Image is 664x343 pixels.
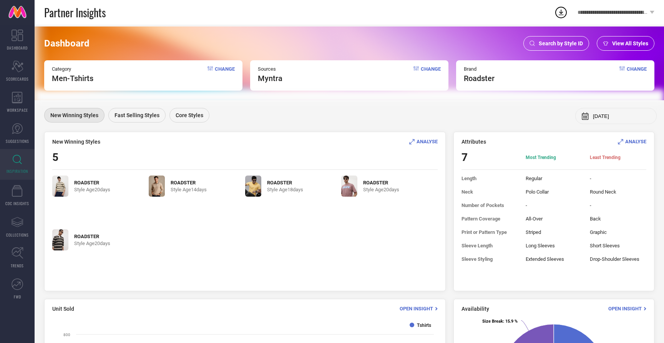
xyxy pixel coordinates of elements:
[461,189,518,195] span: Neck
[6,232,29,238] span: COLLECTIONS
[608,306,642,312] span: Open Insight
[5,200,29,206] span: CDC INSIGHTS
[526,202,582,208] span: -
[625,139,646,144] span: ANALYSE
[526,216,582,222] span: All-Over
[215,66,235,83] span: Change
[461,202,518,208] span: Number of Pockets
[52,151,58,164] span: 5
[52,66,93,72] span: Category
[267,187,303,192] span: Style Age 18 days
[627,66,647,83] span: Change
[258,66,282,72] span: Sources
[6,138,29,144] span: SUGGESTIONS
[14,294,21,300] span: FWD
[464,74,495,83] span: roadster
[7,45,28,51] span: DASHBOARD
[400,306,433,312] span: Open Insight
[612,40,648,46] span: View All Styles
[590,189,646,195] span: Round Neck
[363,180,399,186] span: ROADSTER
[341,176,357,197] img: 76b659bc-2693-41fc-849b-36ff3a07d9f91753685349703-Roadster-Men-Tshirts-9561753685348998-1.jpg
[539,40,583,46] span: Search by Style ID
[593,113,651,119] input: Select month
[176,112,203,118] span: Core Styles
[526,154,582,161] span: Most Trending
[590,216,646,222] span: Back
[590,176,646,181] span: -
[11,263,24,268] span: TRENDS
[52,229,68,250] img: 71430c0d-da71-4978-882c-d744a72e38df1750227656865-Roadster-Men-Tshirts-5511750227656179-1.jpg
[590,229,646,235] span: Graphic
[526,243,582,249] span: Long Sleeves
[590,202,646,208] span: -
[171,180,207,186] span: ROADSTER
[482,319,518,324] text: : 15.9 %
[461,306,489,312] span: Availability
[6,76,29,82] span: SCORECARDS
[74,180,110,186] span: ROADSTER
[590,154,646,161] span: Least Trending
[618,138,646,145] div: Analyse
[267,180,303,186] span: ROADSTER
[74,187,110,192] span: Style Age 20 days
[7,107,28,113] span: WORKSPACE
[608,305,646,312] div: Open Insight
[461,139,486,145] span: Attributes
[50,112,98,118] span: New Winning Styles
[52,176,68,197] img: 23fac4e9-41a4-4905-808f-40d1b18bf9441753077437073-Roadster-Men-Tshirts-3411753077436384-1.jpg
[258,74,282,83] span: myntra
[115,112,159,118] span: Fast Selling Styles
[74,240,110,246] span: Style Age 20 days
[464,66,495,72] span: Brand
[63,333,70,337] text: 800
[417,323,431,328] text: Tshirts
[421,66,441,83] span: Change
[52,306,74,312] span: Unit Sold
[526,176,582,181] span: Regular
[74,234,110,239] span: ROADSTER
[482,319,503,324] tspan: Size Break
[526,256,582,262] span: Extended Sleeves
[590,256,646,262] span: Drop-Shoulder Sleeves
[245,176,261,197] img: fEsiUhI7_0daa497298fc404d80818680af73a002.jpg
[417,139,438,144] span: ANALYSE
[461,216,518,222] span: Pattern Coverage
[52,74,93,83] span: Men-Tshirts
[409,138,438,145] div: Analyse
[461,256,518,262] span: Sleeve Styling
[461,176,518,181] span: Length
[526,189,582,195] span: Polo Collar
[526,229,582,235] span: Striped
[461,229,518,235] span: Print or Pattern Type
[590,243,646,249] span: Short Sleeves
[7,168,28,174] span: INSPIRATION
[171,187,207,192] span: Style Age 14 days
[461,151,518,164] span: 7
[461,243,518,249] span: Sleeve Length
[554,5,568,19] div: Open download list
[44,38,90,49] span: Dashboard
[52,139,100,145] span: New Winning Styles
[400,305,438,312] div: Open Insight
[44,5,106,20] span: Partner Insights
[363,187,399,192] span: Style Age 20 days
[149,176,165,197] img: uyzFbLB3_b4f6c5a17c5b441c96d5cd2d53052173.jpg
